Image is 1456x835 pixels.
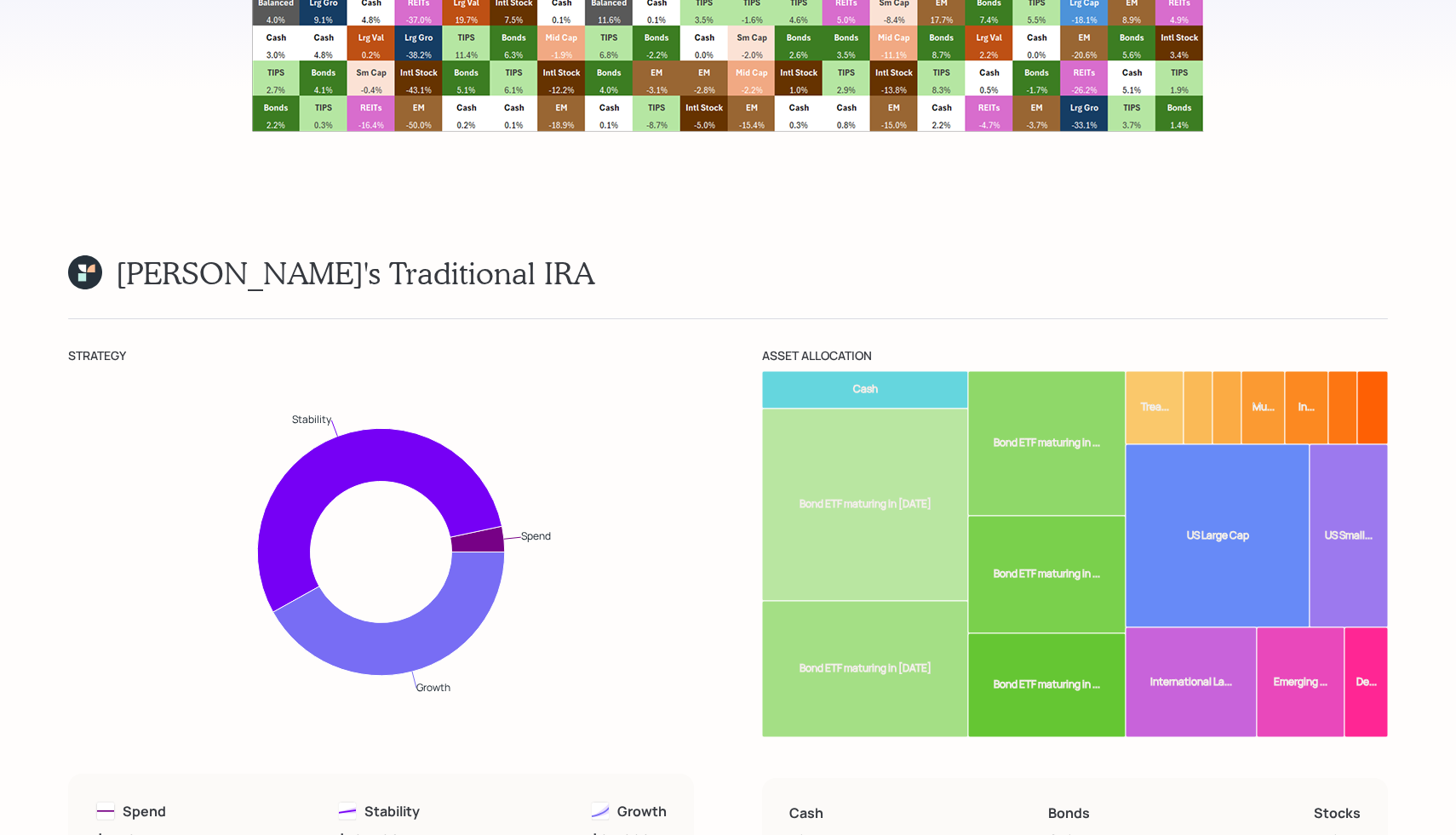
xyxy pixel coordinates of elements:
h5: Bonds [1048,805,1090,821]
div: Asset Allocation [762,346,1388,364]
text: Stability [292,412,332,426]
h5: Spend [123,804,166,820]
text: Spend [521,529,551,543]
div: Strategy [68,346,694,364]
h5: Stability [364,804,420,820]
text: Growth [416,679,450,694]
h5: Cash [789,805,823,821]
h5: Growth [617,804,667,820]
h5: Stocks [1314,805,1361,821]
h1: [PERSON_NAME]'s Traditional IRA [116,255,594,291]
